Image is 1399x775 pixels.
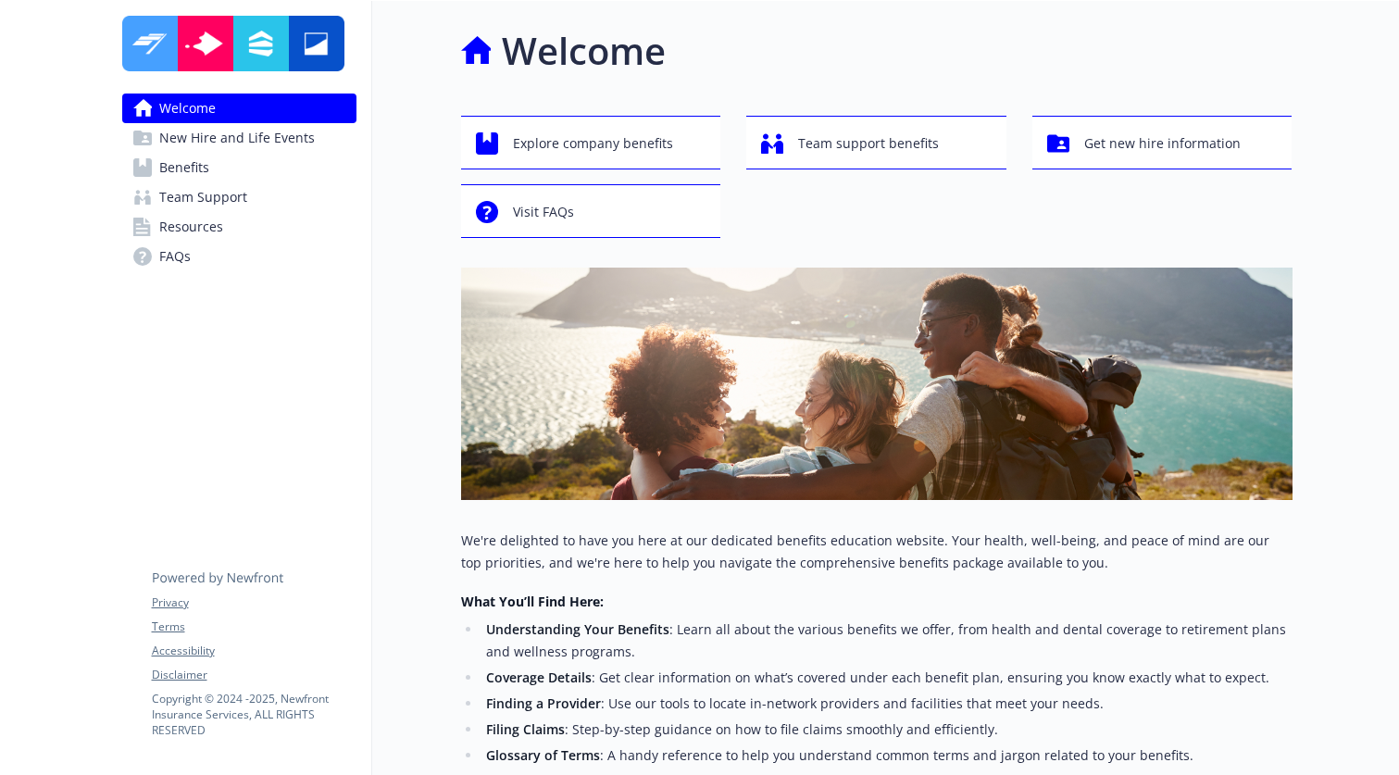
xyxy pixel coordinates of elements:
[513,126,673,161] span: Explore company benefits
[159,242,191,271] span: FAQs
[122,212,356,242] a: Resources
[461,116,721,169] button: Explore company benefits
[746,116,1006,169] button: Team support benefits
[122,242,356,271] a: FAQs
[159,153,209,182] span: Benefits
[159,182,247,212] span: Team Support
[461,530,1293,574] p: We're delighted to have you here at our dedicated benefits education website. Your health, well-b...
[159,212,223,242] span: Resources
[486,694,601,712] strong: Finding a Provider
[159,123,315,153] span: New Hire and Life Events
[1084,126,1241,161] span: Get new hire information
[798,126,939,161] span: Team support benefits
[122,123,356,153] a: New Hire and Life Events
[152,667,356,683] a: Disclaimer
[152,643,356,659] a: Accessibility
[122,153,356,182] a: Benefits
[513,194,574,230] span: Visit FAQs
[486,669,592,686] strong: Coverage Details
[502,23,666,79] h1: Welcome
[461,268,1293,500] img: overview page banner
[152,594,356,611] a: Privacy
[486,620,669,638] strong: Understanding Your Benefits
[481,744,1293,767] li: : A handy reference to help you understand common terms and jargon related to your benefits.
[481,693,1293,715] li: : Use our tools to locate in-network providers and facilities that meet your needs.
[481,619,1293,663] li: : Learn all about the various benefits we offer, from health and dental coverage to retirement pl...
[486,746,600,764] strong: Glossary of Terms
[159,94,216,123] span: Welcome
[1032,116,1293,169] button: Get new hire information
[461,184,721,238] button: Visit FAQs
[481,667,1293,689] li: : Get clear information on what’s covered under each benefit plan, ensuring you know exactly what...
[152,691,356,738] p: Copyright © 2024 - 2025 , Newfront Insurance Services, ALL RIGHTS RESERVED
[461,593,604,610] strong: What You’ll Find Here:
[122,182,356,212] a: Team Support
[152,619,356,635] a: Terms
[122,94,356,123] a: Welcome
[481,719,1293,741] li: : Step-by-step guidance on how to file claims smoothly and efficiently.
[486,720,565,738] strong: Filing Claims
